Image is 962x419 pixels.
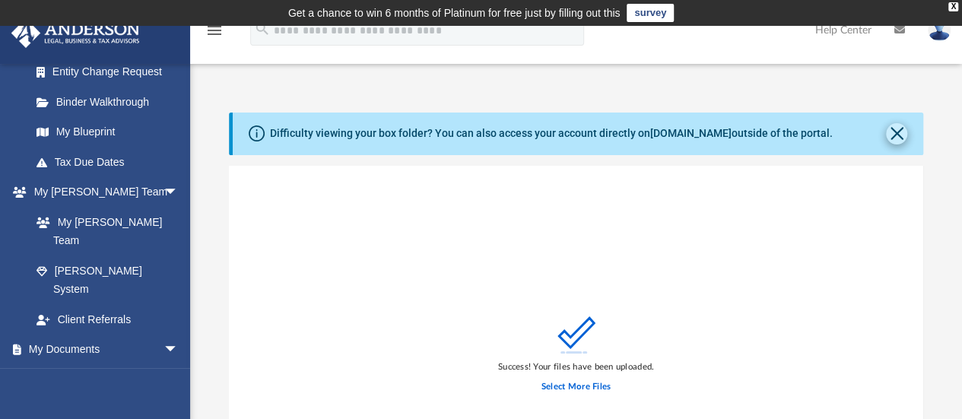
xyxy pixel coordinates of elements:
a: [DOMAIN_NAME] [650,127,732,139]
a: [PERSON_NAME] System [21,256,194,304]
a: My Documentsarrow_drop_down [11,335,194,365]
a: My [PERSON_NAME] Team [21,207,186,256]
button: Close [886,123,907,144]
a: Box [21,364,186,395]
a: menu [205,29,224,40]
span: arrow_drop_down [164,177,194,208]
img: Anderson Advisors Platinum Portal [7,18,144,48]
a: Binder Walkthrough [21,87,202,117]
div: Difficulty viewing your box folder? You can also access your account directly on outside of the p... [270,125,833,141]
a: Tax Due Dates [21,147,202,177]
div: Success! Your files have been uploaded. [498,360,654,374]
span: arrow_drop_down [164,335,194,366]
a: My Blueprint [21,117,194,148]
i: menu [205,21,224,40]
div: close [948,2,958,11]
a: Client Referrals [21,304,194,335]
a: My [PERSON_NAME] Teamarrow_drop_down [11,177,194,208]
img: User Pic [928,19,951,41]
div: Get a chance to win 6 months of Platinum for free just by filling out this [288,4,621,22]
label: Select More Files [541,380,611,394]
a: Entity Change Request [21,57,202,87]
i: search [254,21,271,37]
a: survey [627,4,674,22]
